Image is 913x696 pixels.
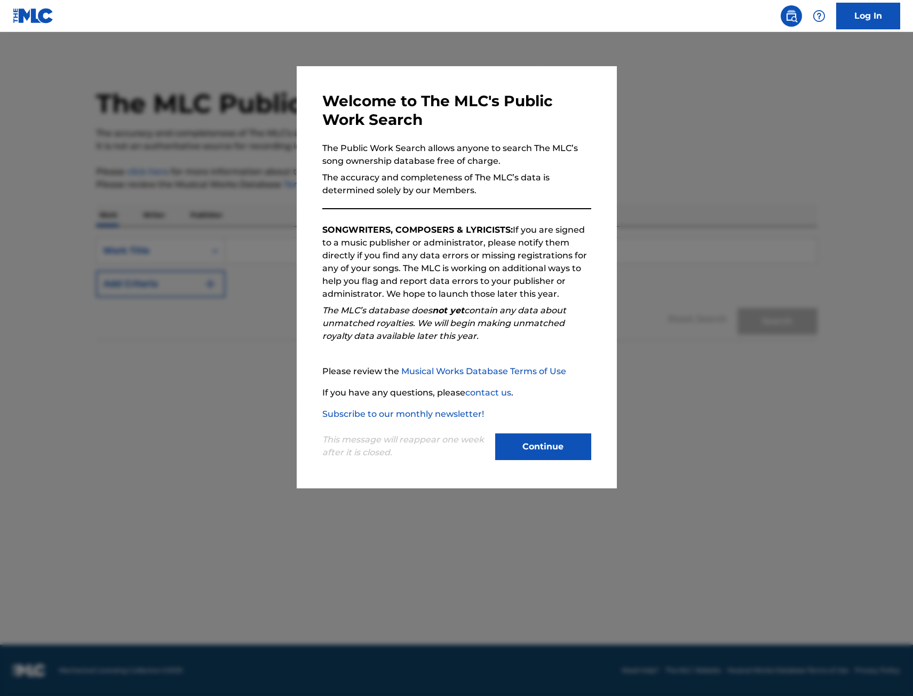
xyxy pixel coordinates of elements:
em: The MLC’s database does contain any data about unmatched royalties. We will begin making unmatche... [322,305,566,341]
a: Subscribe to our monthly newsletter! [322,409,484,419]
p: Please review the [322,365,591,378]
img: MLC Logo [13,8,54,23]
a: Musical Works Database Terms of Use [401,366,566,376]
p: If you have any questions, please . [322,386,591,399]
a: contact us [465,387,511,398]
p: The accuracy and completeness of The MLC’s data is determined solely by our Members. [322,171,591,197]
h3: Welcome to The MLC's Public Work Search [322,92,591,129]
div: Help [808,5,830,27]
strong: SONGWRITERS, COMPOSERS & LYRICISTS: [322,225,513,235]
a: Public Search [781,5,802,27]
a: Log In [836,3,900,29]
img: search [785,10,798,22]
strong: not yet [432,305,464,315]
iframe: Chat Widget [860,645,913,696]
p: If you are signed to a music publisher or administrator, please notify them directly if you find ... [322,224,591,300]
button: Continue [495,433,591,460]
p: The Public Work Search allows anyone to search The MLC’s song ownership database free of charge. [322,142,591,168]
p: This message will reappear one week after it is closed. [322,433,489,459]
img: help [813,10,825,22]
